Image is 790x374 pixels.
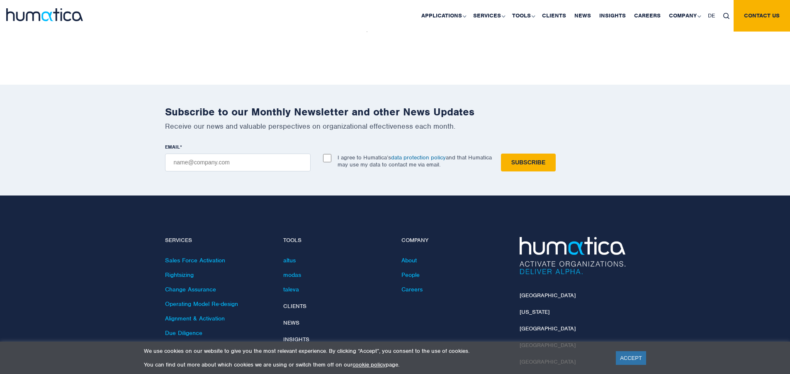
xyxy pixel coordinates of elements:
span: EMAIL [165,144,180,150]
img: logo [6,8,83,21]
img: search_icon [723,13,729,19]
a: altus [283,257,296,264]
a: [GEOGRAPHIC_DATA] [520,292,576,299]
p: You can find out more about which cookies we are using or switch them off on our page. [144,361,605,368]
a: [US_STATE] [520,308,549,315]
p: We use cookies on our website to give you the most relevant experience. By clicking “Accept”, you... [144,347,605,354]
a: cookie policy [352,361,386,368]
p: I agree to Humatica’s and that Humatica may use my data to contact me via email. [338,154,492,168]
a: data protection policy [391,154,446,161]
h4: Services [165,237,271,244]
span: DE [708,12,715,19]
input: name@company.com [165,154,311,171]
h4: Company [401,237,507,244]
a: Clients [283,303,306,310]
a: Change Assurance [165,286,216,293]
a: People [401,271,420,279]
a: taleva [283,286,299,293]
a: Rightsizing [165,271,194,279]
a: Operating Model Re-design [165,300,238,308]
a: Due Diligence [165,329,202,337]
a: ACCEPT [616,351,646,365]
input: I agree to Humatica’sdata protection policyand that Humatica may use my data to contact me via em... [323,154,331,162]
a: News [283,319,299,326]
a: Insights [283,336,309,343]
a: modas [283,271,301,279]
img: Humatica [520,237,625,274]
input: Subscribe [501,154,556,171]
a: Careers [401,286,423,293]
a: Sales Force Activation [165,257,225,264]
a: [GEOGRAPHIC_DATA] [520,325,576,332]
h2: Subscribe to our Monthly Newsletter and other News Updates [165,105,625,118]
h4: Tools [283,237,389,244]
a: Alignment & Activation [165,315,225,322]
a: About [401,257,417,264]
p: Receive our news and valuable perspectives on organizational effectiveness each month. [165,122,625,131]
